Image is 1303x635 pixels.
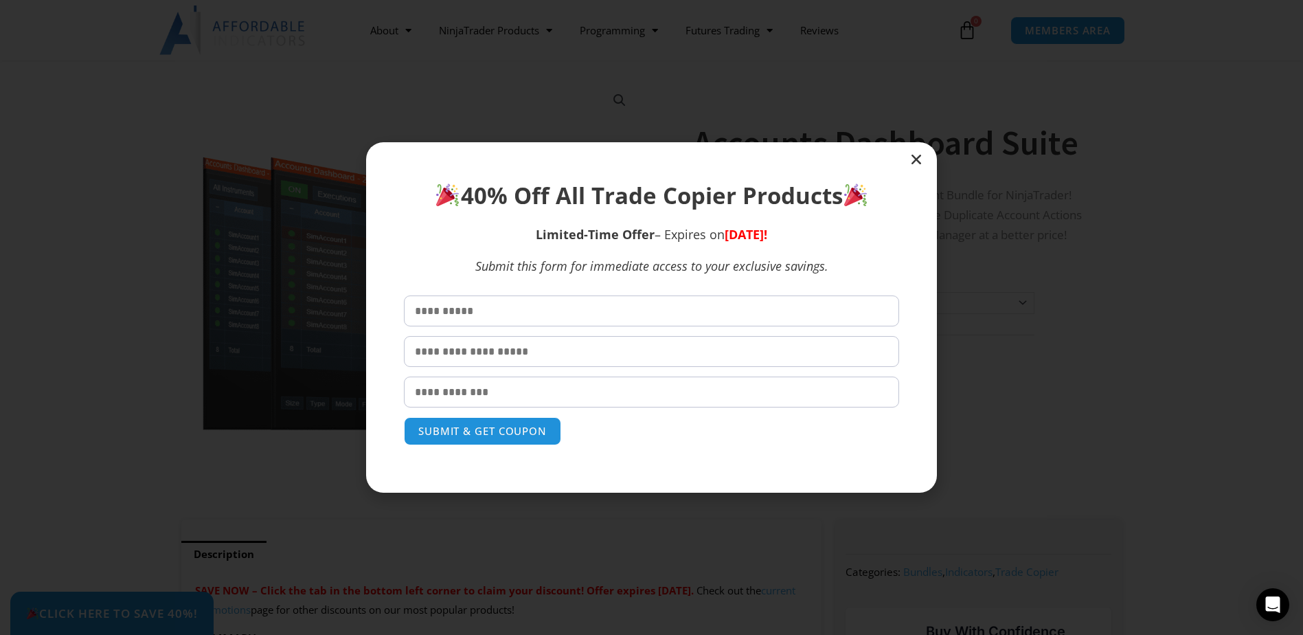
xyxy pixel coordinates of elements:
img: 🎉 [436,183,459,206]
p: – Expires on [404,225,899,244]
h1: 40% Off All Trade Copier Products [404,180,899,212]
img: 🎉 [844,183,867,206]
button: SUBMIT & GET COUPON [404,417,561,445]
a: Close [909,153,923,166]
div: Open Intercom Messenger [1256,588,1289,621]
span: [DATE]! [725,226,767,243]
strong: Limited-Time Offer [536,226,655,243]
em: Submit this form for immediate access to your exclusive savings. [475,258,828,274]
